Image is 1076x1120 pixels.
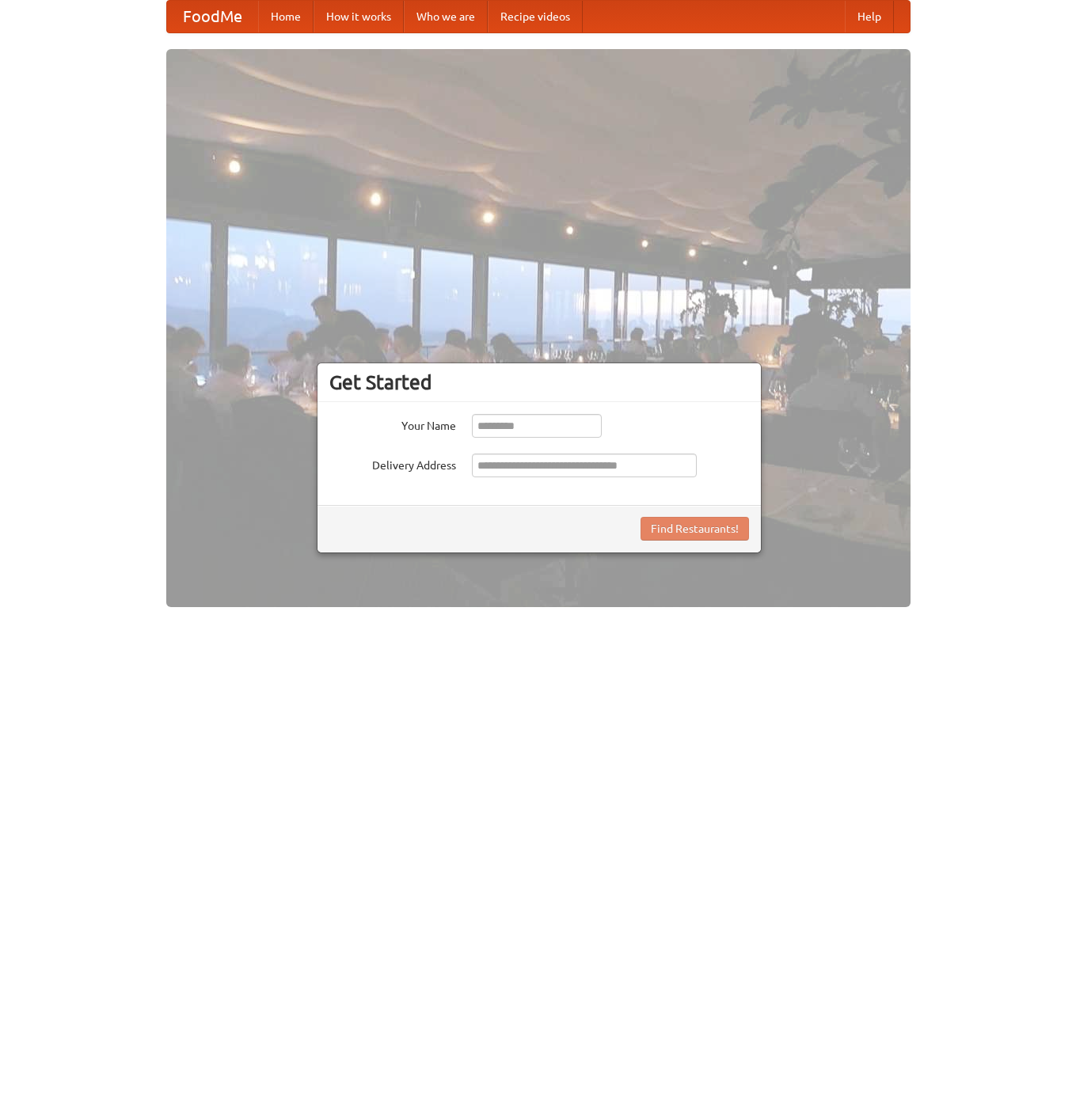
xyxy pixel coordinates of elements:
[845,1,894,32] a: Help
[329,454,456,473] label: Delivery Address
[641,517,749,541] button: Find Restaurants!
[314,1,404,32] a: How it works
[329,370,749,394] h3: Get Started
[258,1,314,32] a: Home
[167,1,258,32] a: FoodMe
[404,1,488,32] a: Who we are
[329,414,456,434] label: Your Name
[488,1,583,32] a: Recipe videos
